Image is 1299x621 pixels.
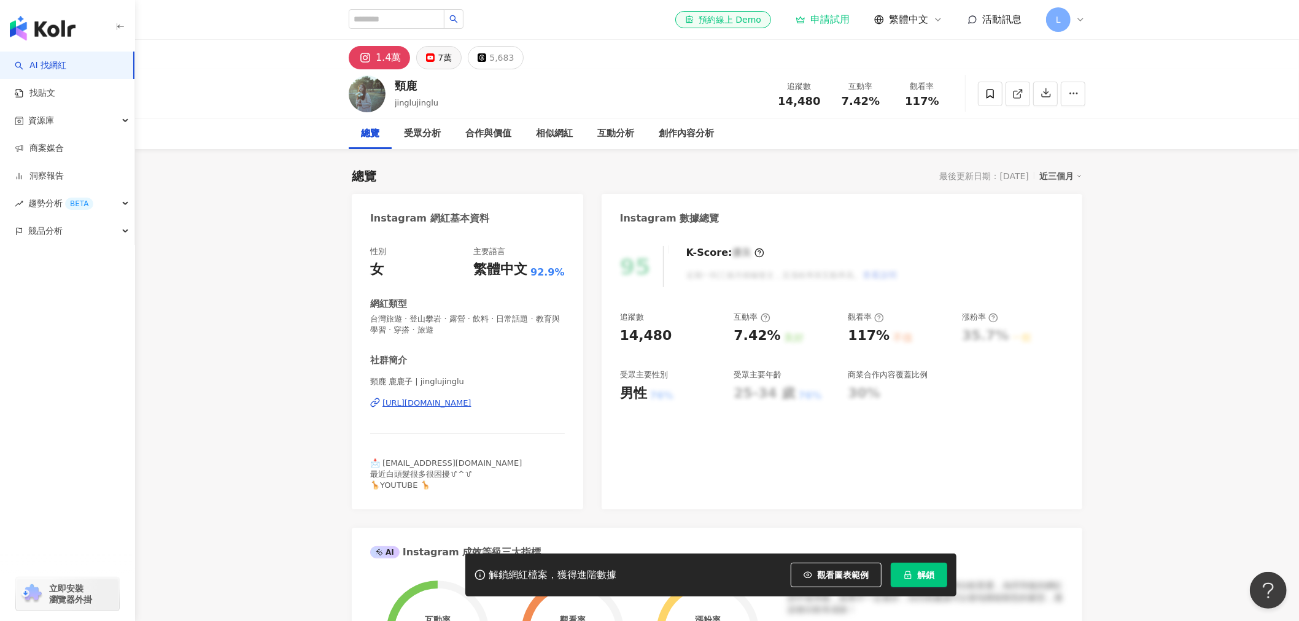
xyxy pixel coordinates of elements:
a: 商案媒合 [15,142,64,155]
a: 申請試用 [796,13,850,26]
div: 繁體中文 [473,260,527,279]
a: 洞察報告 [15,170,64,182]
span: jinglujinglu [395,98,438,107]
div: 受眾主要性別 [620,369,668,380]
div: 受眾主要年齡 [734,369,781,380]
button: 觀看圖表範例 [791,563,882,587]
div: 互動率 [837,80,884,93]
span: 繁體中文 [889,13,928,26]
span: 趨勢分析 [28,190,93,217]
span: search [449,15,458,23]
div: Instagram 網紅基本資料 [370,212,489,225]
span: 競品分析 [28,217,63,245]
span: 資源庫 [28,107,54,134]
a: 預約線上 Demo [675,11,771,28]
div: 商業合作內容覆蓋比例 [848,369,928,380]
a: searchAI 找網紅 [15,60,66,72]
div: 性別 [370,246,386,257]
span: 📩 [EMAIL_ADDRESS][DOMAIN_NAME] 最近白頭髮很多很困擾꒦ິ^꒦ິ 🦒YOUTUBE 🦒 [370,458,522,490]
div: 14,480 [620,326,672,345]
div: Instagram 成效等級三大指標 [370,546,541,559]
img: KOL Avatar [349,75,386,112]
div: 追蹤數 [776,80,823,93]
div: 該網紅的互動率和漲粉率都不錯，唯獨觀看率比較普通，為同等級的網紅的中低等級，效果不一定會好，但仍然建議可以發包開箱類型的案型，應該會比較有成效！ [788,580,1064,616]
div: K-Score : [686,246,764,260]
span: 117% [905,95,939,107]
div: 解鎖網紅檔案，獲得進階數據 [489,569,616,582]
span: 台灣旅遊 · 登山攀岩 · 露營 · 飲料 · 日常話題 · 教育與學習 · 穿搭 · 旅遊 [370,314,565,336]
button: 5,683 [468,46,524,69]
div: 觀看率 [899,80,945,93]
span: 14,480 [778,94,820,107]
span: 觀看圖表範例 [817,570,869,580]
div: 社群簡介 [370,354,407,367]
span: 92.9% [530,266,565,279]
button: 解鎖 [891,563,947,587]
div: 漲粉率 [962,312,998,323]
div: 合作與價值 [465,126,511,141]
span: 活動訊息 [982,13,1022,25]
span: rise [15,199,23,208]
div: 受眾分析 [404,126,441,141]
div: Instagram 數據總覽 [620,212,719,225]
img: logo [10,16,76,40]
div: 互動率 [734,312,770,323]
span: 7.42% [842,95,880,107]
button: 1.4萬 [349,46,410,69]
span: L [1056,13,1061,26]
div: 總覽 [361,126,379,141]
a: [URL][DOMAIN_NAME] [370,398,565,409]
img: chrome extension [20,584,44,604]
div: 頸鹿 [395,78,438,93]
button: 7萬 [416,46,462,69]
div: 117% [848,326,890,345]
div: 最後更新日期：[DATE] [940,171,1029,181]
div: AI [370,546,400,558]
a: 找貼文 [15,87,55,99]
div: 7.42% [734,326,780,345]
div: 創作內容分析 [659,126,714,141]
div: 5,683 [489,49,514,66]
div: BETA [65,198,93,210]
div: 7萬 [438,49,452,66]
div: 女 [370,260,384,279]
span: lock [904,571,912,579]
div: 主要語言 [473,246,505,257]
span: 立即安裝 瀏覽器外掛 [49,583,92,605]
a: chrome extension立即安裝 瀏覽器外掛 [16,577,119,611]
div: 總覽 [352,168,376,185]
div: 觀看率 [848,312,884,323]
div: 相似網紅 [536,126,573,141]
div: 互動分析 [597,126,634,141]
div: 男性 [620,384,647,403]
div: [URL][DOMAIN_NAME] [382,398,471,409]
span: 解鎖 [917,570,934,580]
div: 追蹤數 [620,312,644,323]
div: 近三個月 [1039,168,1082,184]
div: 網紅類型 [370,298,407,310]
span: 頸鹿 鹿鹿子 | jinglujinglu [370,376,565,387]
div: 1.4萬 [376,49,401,66]
div: 預約線上 Demo [685,13,761,26]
